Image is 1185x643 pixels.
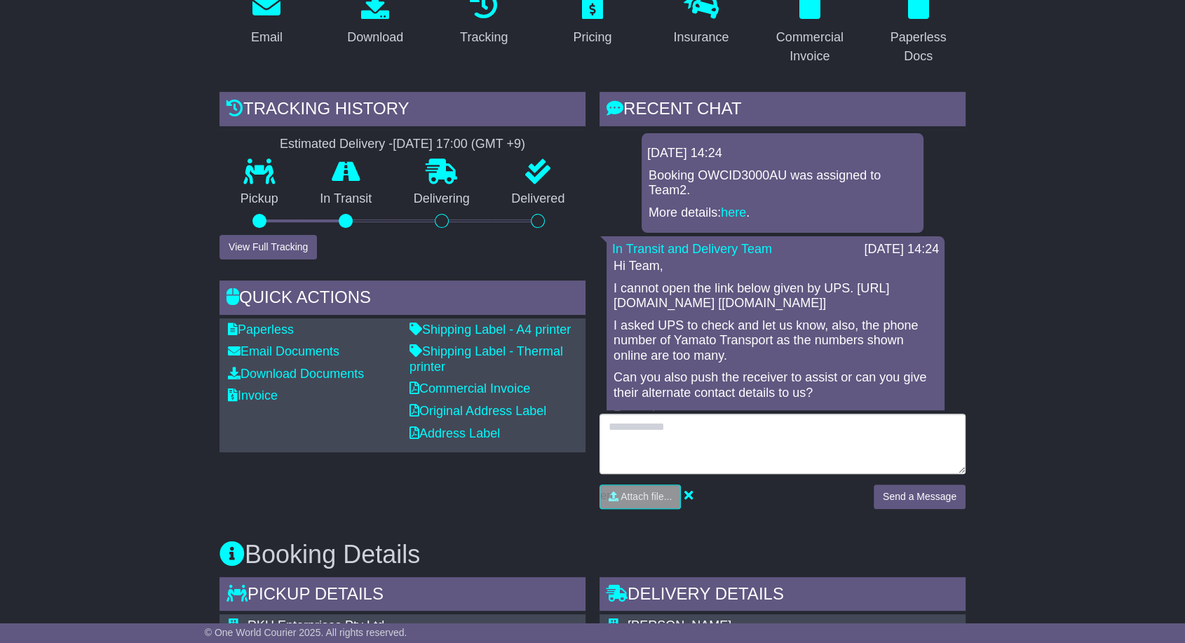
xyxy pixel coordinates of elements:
[880,28,956,66] div: Paperless Docs
[409,344,563,374] a: Shipping Label - Thermal printer
[409,323,571,337] a: Shipping Label - A4 printer
[393,191,491,207] p: Delivering
[721,205,746,219] a: here
[628,618,731,632] span: [PERSON_NAME]
[647,146,918,161] div: [DATE] 14:24
[228,367,364,381] a: Download Documents
[219,577,585,615] div: Pickup Details
[612,242,772,256] a: In Transit and Delivery Team
[205,627,407,638] span: © One World Courier 2025. All rights reserved.
[219,235,317,259] button: View Full Tracking
[251,28,283,47] div: Email
[228,344,339,358] a: Email Documents
[393,137,525,152] div: [DATE] 17:00 (GMT +9)
[409,404,546,418] a: Original Address Label
[219,280,585,318] div: Quick Actions
[219,541,966,569] h3: Booking Details
[649,168,916,198] p: Booking OWCID3000AU was assigned to Team2.
[864,242,939,257] div: [DATE] 14:24
[673,28,729,47] div: Insurance
[614,259,937,274] p: Hi Team,
[600,577,966,615] div: Delivery Details
[460,28,508,47] div: Tracking
[874,485,966,509] button: Send a Message
[228,323,294,337] a: Paperless
[600,92,966,130] div: RECENT CHAT
[573,28,611,47] div: Pricing
[614,281,937,311] p: I cannot open the link below given by UPS. [URL][DOMAIN_NAME] [[DOMAIN_NAME]]
[299,191,393,207] p: In Transit
[248,618,384,632] span: RKH Enterprises Pty Ltd
[409,381,530,395] a: Commercial Invoice
[614,318,937,364] p: I asked UPS to check and let us know, also, the phone number of Yamato Transport as the numbers s...
[771,28,848,66] div: Commercial Invoice
[409,426,500,440] a: Address Label
[491,191,586,207] p: Delivered
[219,137,585,152] div: Estimated Delivery -
[347,28,403,47] div: Download
[219,92,585,130] div: Tracking history
[219,191,299,207] p: Pickup
[228,388,278,402] a: Invoice
[614,408,937,424] p: Regards,
[649,205,916,221] p: More details: .
[614,370,937,400] p: Can you also push the receiver to assist or can you give their alternate contact details to us?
